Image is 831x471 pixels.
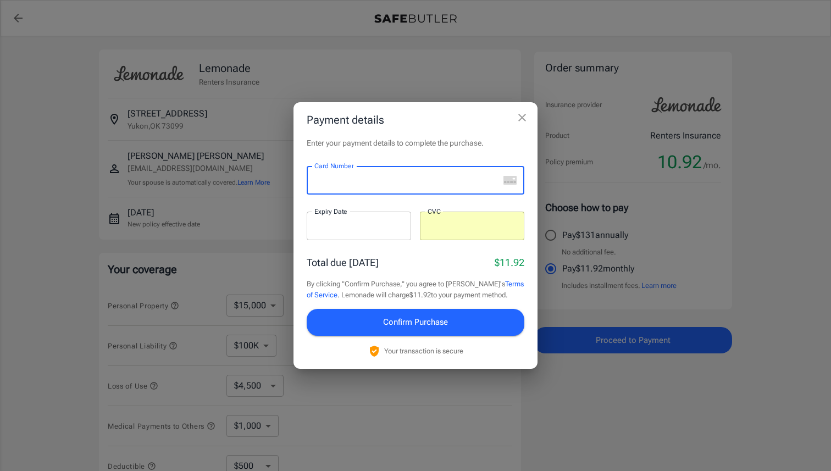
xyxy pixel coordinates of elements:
iframe: Secure expiration date input frame [314,221,403,231]
label: Expiry Date [314,207,347,216]
p: By clicking "Confirm Purchase," you agree to [PERSON_NAME]'s . Lemonade will charge $11.92 to you... [307,279,524,300]
span: Confirm Purchase [383,315,448,329]
label: CVC [428,207,441,216]
label: Card Number [314,161,353,170]
p: Enter your payment details to complete the purchase. [307,137,524,148]
a: Terms of Service [307,280,524,299]
p: Total due [DATE] [307,255,379,270]
p: $11.92 [495,255,524,270]
iframe: Secure CVC input frame [428,221,517,231]
button: close [511,107,533,129]
iframe: Secure card number input frame [314,175,499,186]
p: Your transaction is secure [384,346,463,356]
svg: unknown [503,176,517,185]
h2: Payment details [293,102,538,137]
button: Confirm Purchase [307,309,524,335]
